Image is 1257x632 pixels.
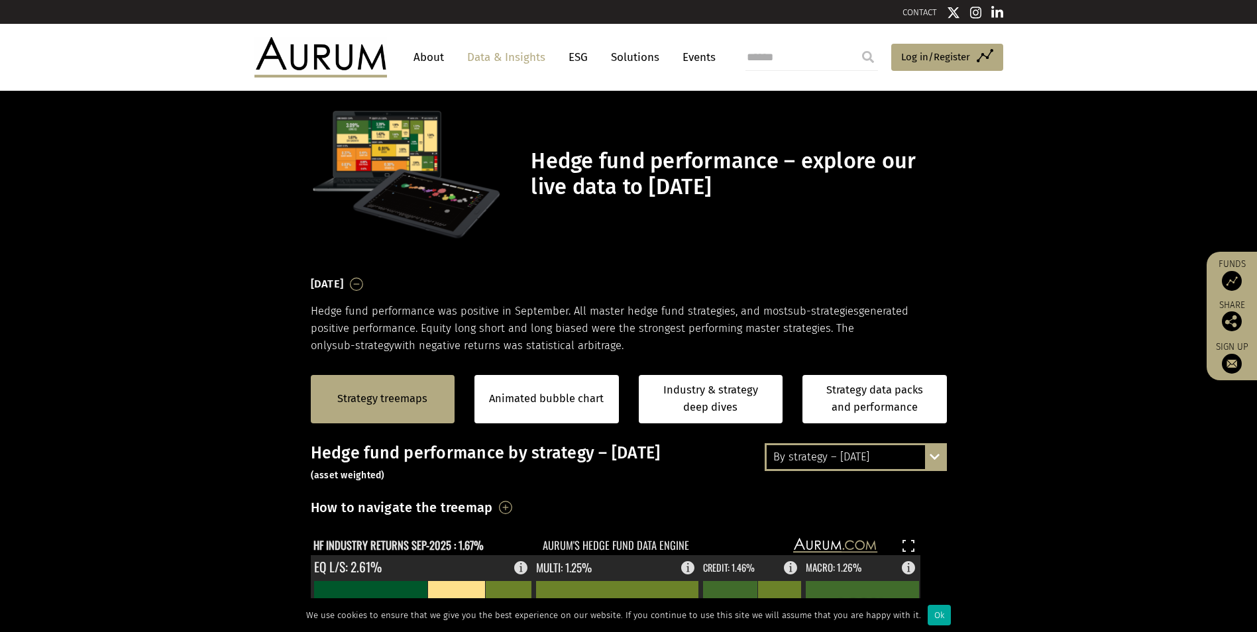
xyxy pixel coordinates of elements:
[337,390,427,407] a: Strategy treemaps
[562,45,594,70] a: ESG
[970,6,982,19] img: Instagram icon
[311,274,344,294] h3: [DATE]
[489,390,604,407] a: Animated bubble chart
[311,303,947,355] p: Hedge fund performance was positive in September. All master hedge fund strategies, and most gene...
[947,6,960,19] img: Twitter icon
[767,445,945,469] div: By strategy – [DATE]
[891,44,1003,72] a: Log in/Register
[901,49,970,65] span: Log in/Register
[1213,301,1250,331] div: Share
[639,375,783,423] a: Industry & strategy deep dives
[802,375,947,423] a: Strategy data packs and performance
[332,339,394,352] span: sub-strategy
[1213,341,1250,374] a: Sign up
[928,605,951,625] div: Ok
[788,305,859,317] span: sub-strategies
[311,496,493,519] h3: How to navigate the treemap
[855,44,881,70] input: Submit
[1222,354,1242,374] img: Sign up to our newsletter
[1222,271,1242,291] img: Access Funds
[531,148,943,200] h1: Hedge fund performance – explore our live data to [DATE]
[991,6,1003,19] img: Linkedin icon
[1222,311,1242,331] img: Share this post
[902,7,937,17] a: CONTACT
[254,37,387,77] img: Aurum
[461,45,552,70] a: Data & Insights
[311,470,385,481] small: (asset weighted)
[1213,258,1250,291] a: Funds
[676,45,716,70] a: Events
[604,45,666,70] a: Solutions
[407,45,451,70] a: About
[311,443,947,483] h3: Hedge fund performance by strategy – [DATE]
